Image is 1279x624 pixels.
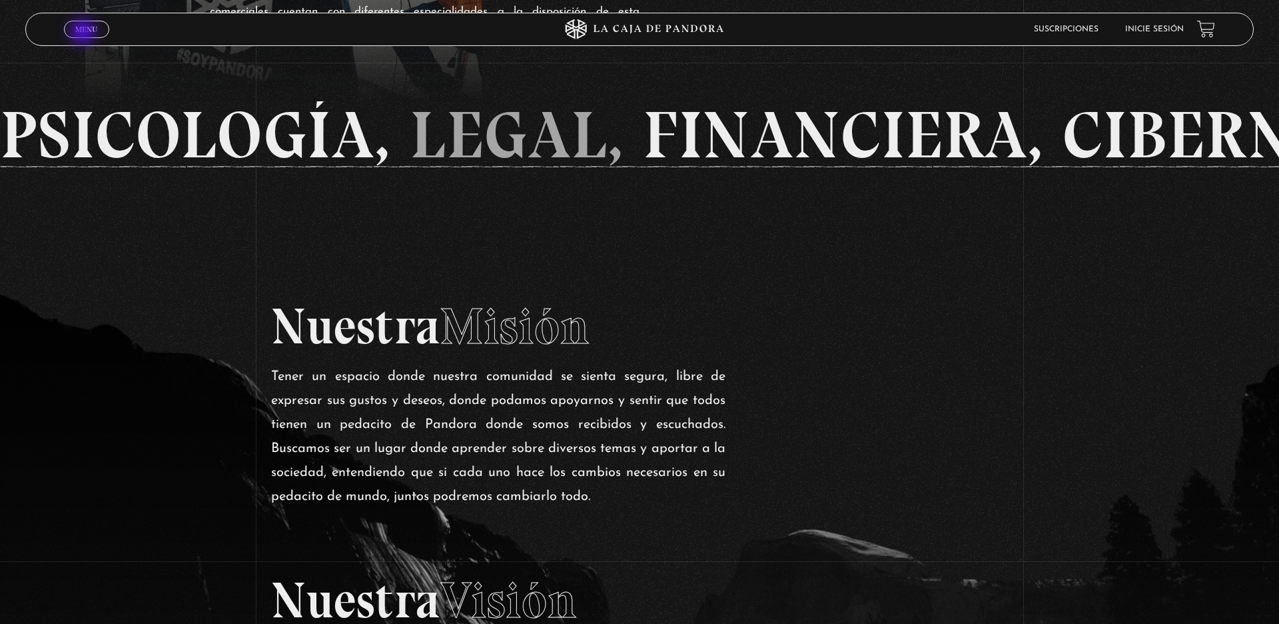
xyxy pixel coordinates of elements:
[406,101,639,168] li: Legal
[1197,20,1215,38] a: View your shopping cart
[440,296,590,357] span: Misión
[71,37,103,46] span: Cerrar
[1034,25,1098,33] a: Suscripciones
[271,365,725,509] p: Tener un espacio donde nuestra comunidad se sienta segura, libre de expresar sus gustos y deseos,...
[271,301,725,351] h3: Nuestra
[1125,25,1184,33] a: Inicie sesión
[639,101,1059,168] li: Financiera
[75,25,97,33] span: Menu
